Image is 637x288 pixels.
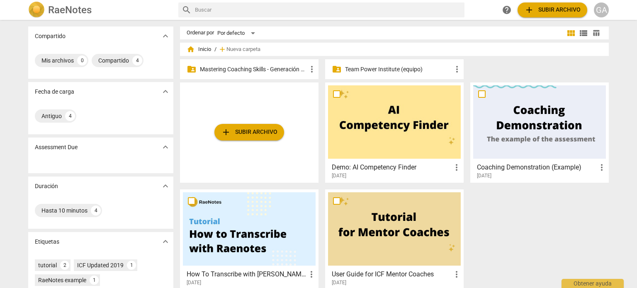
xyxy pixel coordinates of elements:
[187,269,306,279] h3: How To Transcribe with RaeNotes
[221,127,277,137] span: Subir archivo
[306,269,316,279] span: more_vert
[159,141,172,153] button: Mostrar más
[566,28,576,38] span: view_module
[187,45,195,53] span: home
[502,5,512,15] span: help
[127,261,136,270] div: 1
[187,30,214,36] div: Ordenar por
[332,172,346,179] span: [DATE]
[332,279,346,286] span: [DATE]
[160,87,170,97] span: expand_more
[41,112,62,120] div: Antiguo
[28,2,45,18] img: Logo
[452,269,462,279] span: more_vert
[159,85,172,98] button: Mostrar más
[452,64,462,74] span: more_vert
[35,143,78,152] p: Assessment Due
[592,29,600,37] span: table_chart
[183,192,316,286] a: How To Transcribe with [PERSON_NAME][DATE]
[98,56,129,65] div: Compartido
[160,181,170,191] span: expand_more
[195,3,461,17] input: Buscar
[35,182,58,191] p: Duración
[524,5,581,15] span: Subir archivo
[187,279,201,286] span: [DATE]
[597,162,607,172] span: more_vert
[590,27,602,39] button: Tabla
[38,276,86,284] div: RaeNotes example
[91,206,101,215] div: 4
[28,2,172,18] a: LogoRaeNotes
[38,261,57,269] div: tutorial
[77,261,124,269] div: ICF Updated 2019
[307,64,317,74] span: more_vert
[345,65,452,74] p: Team Power Institute (equipo)
[90,276,99,285] div: 1
[217,27,258,40] div: Por defecto
[41,56,74,65] div: Mis archivos
[577,27,590,39] button: Lista
[218,45,226,53] span: add
[60,261,69,270] div: 2
[221,127,231,137] span: add
[594,2,609,17] button: GA
[518,2,587,17] button: Subir
[499,2,514,17] a: Obtener ayuda
[77,56,87,65] div: 0
[187,45,211,53] span: Inicio
[477,162,597,172] h3: Coaching Demonstration (Example)
[159,30,172,42] button: Mostrar más
[332,269,452,279] h3: User Guide for ICF Mentor Coaches
[160,142,170,152] span: expand_more
[35,32,66,41] p: Compartido
[65,111,75,121] div: 4
[452,162,462,172] span: more_vert
[41,206,88,215] div: Hasta 10 minutos
[159,180,172,192] button: Mostrar más
[159,235,172,248] button: Mostrar más
[562,279,624,288] div: Obtener ayuda
[226,46,260,53] span: Nueva carpeta
[214,124,284,140] button: Subir
[332,64,342,74] span: folder_shared
[182,5,192,15] span: search
[214,46,216,53] span: /
[332,162,452,172] h3: Demo: AI Competency Finder
[35,87,74,96] p: Fecha de carga
[565,27,577,39] button: Cuadrícula
[477,172,491,179] span: [DATE]
[35,237,59,246] p: Etiquetas
[187,64,197,74] span: folder_shared
[579,28,588,38] span: view_list
[524,5,534,15] span: add
[473,85,606,179] a: Coaching Demonstration (Example)[DATE]
[160,31,170,41] span: expand_more
[132,56,142,65] div: 4
[328,85,461,179] a: Demo: AI Competency Finder[DATE]
[48,4,92,16] h2: RaeNotes
[328,192,461,286] a: User Guide for ICF Mentor Coaches[DATE]
[200,65,307,74] p: Mastering Coaching Skills - Generación 31
[160,237,170,247] span: expand_more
